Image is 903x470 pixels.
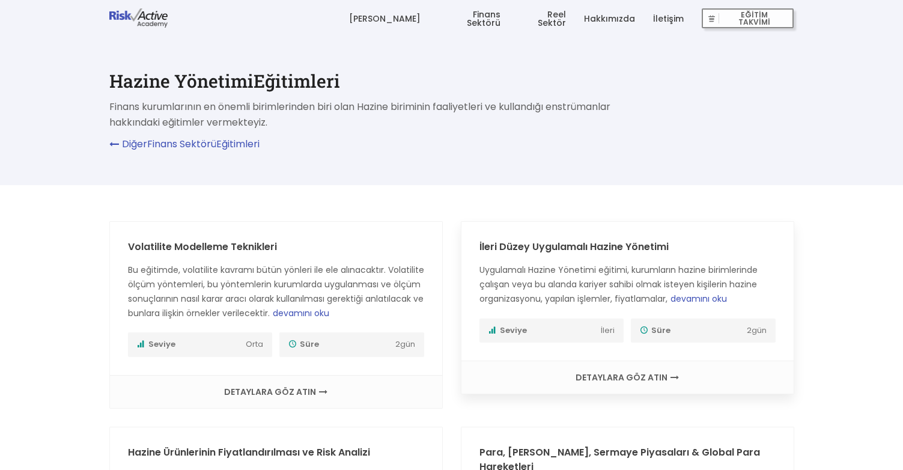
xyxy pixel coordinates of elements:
span: Uygulamalı Hazine Yönetimi eğitimi, kurumların hazine birimlerinde çalışan veya bu alanda kariyer... [479,264,758,305]
a: İleri Düzey Uygulamalı Hazine Yönetimi [479,240,669,254]
span: 2 gün [747,325,767,337]
span: Seviye [488,325,598,337]
span: devamını oku [273,307,329,319]
a: Hakkımızda [584,1,635,37]
span: Süre [288,338,392,351]
a: DETAYLARA GÖZ ATIN [122,388,430,396]
span: Orta [246,338,263,351]
a: Volatilite Modelleme Teknikleri [128,240,277,254]
p: Finans kurumlarının en önemli birimlerinden biri olan Hazine biriminin faaliyetleri ve kullandığı... [109,99,634,130]
span: Bu eğitimde, volatilite kavramı bütün yönleri ile ele alınacaktır. Volatilite ölçüm yöntemleri, b... [128,264,424,319]
a: Hazine Ürünlerinin Fiyatlandırılması ve Risk Analizi [128,445,370,459]
a: İletişim [653,1,684,37]
button: EĞİTİM TAKVİMİ [702,8,794,29]
a: [PERSON_NAME] [349,1,421,37]
a: EĞİTİM TAKVİMİ [702,1,794,37]
h1: Hazine Yönetimi Eğitimleri [109,72,634,90]
a: DETAYLARA GÖZ ATIN [473,373,782,382]
a: Reel Sektör [518,1,566,37]
span: İleri [601,325,615,337]
span: Süre [640,325,744,337]
a: DiğerFinans SektörüEğitimleri [109,139,260,149]
span: devamını oku [670,293,727,305]
span: EĞİTİM TAKVİMİ [719,10,789,27]
span: Seviye [137,338,243,351]
a: Finans Sektörü [439,1,500,37]
span: 2 gün [395,338,415,351]
img: logo-dark.png [109,8,168,28]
